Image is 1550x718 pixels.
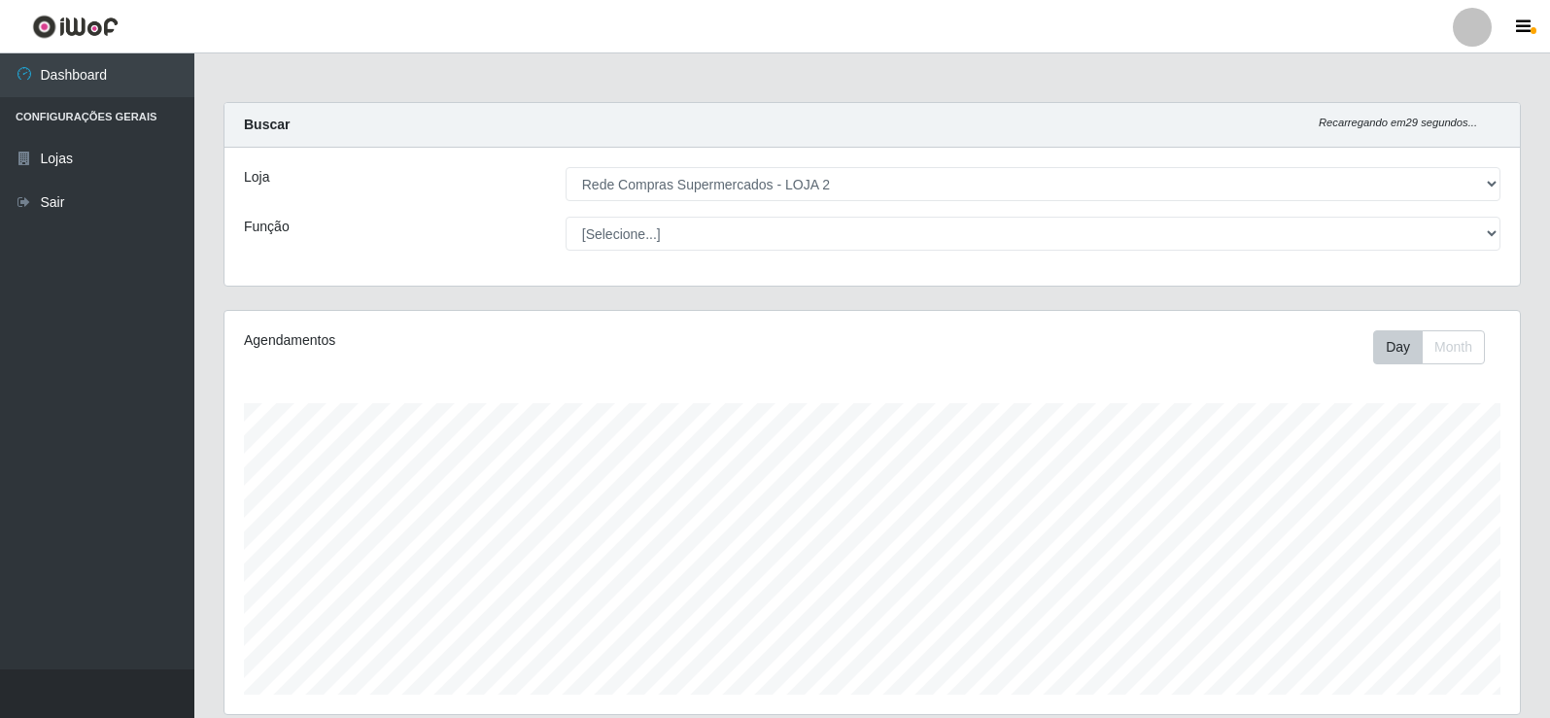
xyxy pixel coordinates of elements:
[1373,330,1423,364] button: Day
[1373,330,1485,364] div: First group
[244,217,290,237] label: Função
[244,167,269,188] label: Loja
[244,330,750,351] div: Agendamentos
[1422,330,1485,364] button: Month
[244,117,290,132] strong: Buscar
[1373,330,1500,364] div: Toolbar with button groups
[32,15,119,39] img: CoreUI Logo
[1319,117,1477,128] i: Recarregando em 29 segundos...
